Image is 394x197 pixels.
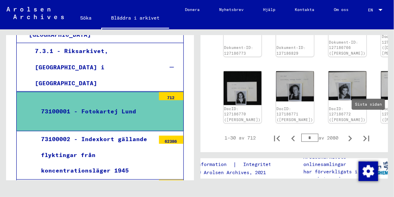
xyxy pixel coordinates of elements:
[224,135,256,141] font: 1–30 av 712
[7,7,64,19] img: Arolsen_neg.svg
[111,15,159,21] font: Bläddra i arkivet
[276,45,306,55] a: Dokument-ID: 127186829
[318,135,338,141] font: av 2080
[295,7,314,12] font: Kontakta
[35,47,108,86] font: 7.3.1 - Riksarkivet, [GEOGRAPHIC_DATA] i [GEOGRAPHIC_DATA]
[70,8,101,28] a: Söka
[368,7,373,13] font: EN
[237,160,301,169] a: Integritetspolicy
[329,106,366,122] a: DocID: 127186772 ([PERSON_NAME])
[329,71,366,100] img: 001.jpg
[285,130,301,146] button: Föregående sida
[41,135,147,175] font: 73100002 - Indexkort gällande flyktingar från koncentrationsläger 1945
[219,7,244,12] font: Nyhetsbrev
[359,162,378,181] img: Ändra samtycke
[243,161,292,167] font: Integritetspolicy
[80,15,91,21] font: Söka
[358,130,374,146] button: Sista sidan
[276,106,313,122] a: DocID: 127186771 ([PERSON_NAME])
[185,7,200,12] font: Donera
[358,161,378,181] div: Ändra samtycke
[269,130,285,146] button: Första sidan
[165,139,177,144] font: 62386
[329,40,366,55] a: Dokument-ID: 127186766 ([PERSON_NAME])
[170,160,233,169] a: Juridisk information
[168,95,175,100] font: 712
[170,169,266,175] font: Copyright © Arolsen Archives, 2021
[263,7,275,12] font: Hjälp
[224,71,261,105] img: 001.jpg
[41,108,136,115] font: 73100001 - Fotokartej Lund
[101,8,169,29] a: Bläddra i arkivet
[276,71,314,102] img: 001.jpg
[224,45,253,55] a: Dokument-ID: 127186773
[342,130,358,146] button: Nästa sida
[303,168,357,182] font: har förverkligats i samarbete med
[233,161,237,168] font: |
[334,7,348,12] font: Om oss
[224,106,261,122] a: DocID: 127186770 ([PERSON_NAME])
